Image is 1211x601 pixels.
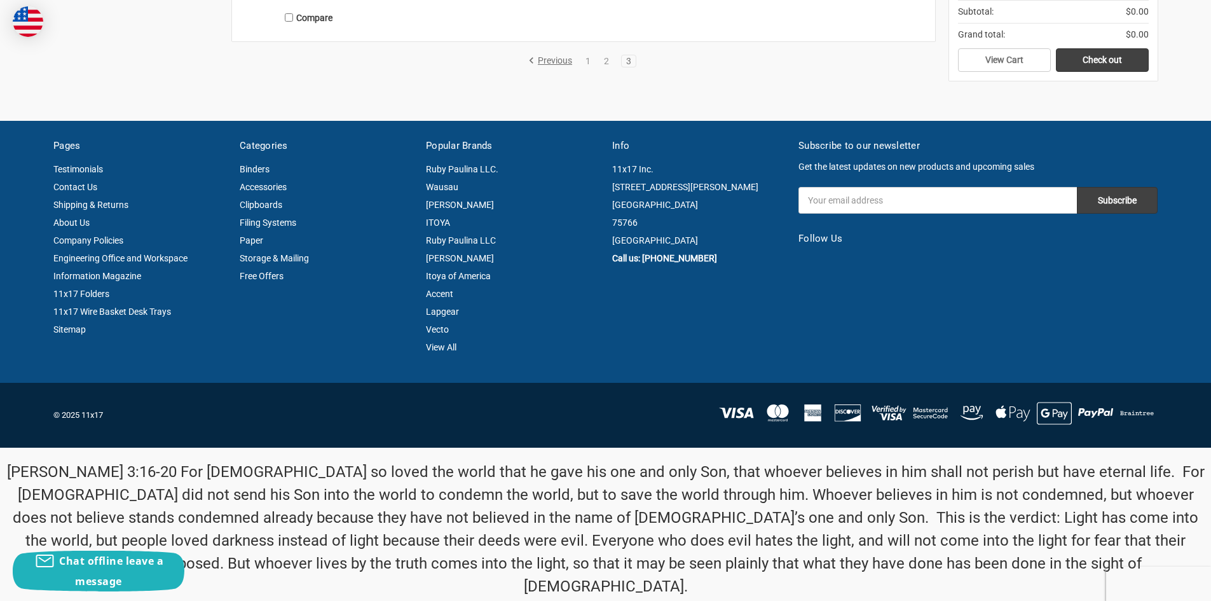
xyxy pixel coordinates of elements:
a: Shipping & Returns [53,200,128,210]
a: Filing Systems [240,218,296,228]
p: © 2025 11x17 [53,409,599,422]
a: Vecto [426,324,449,335]
a: 3 [622,57,636,66]
a: Accent [426,289,453,299]
a: Engineering Office and Workspace Information Magazine [53,253,188,281]
a: Storage & Mailing [240,253,309,263]
a: [PERSON_NAME] [426,253,494,263]
a: Call us: [PHONE_NUMBER] [612,253,717,263]
a: About Us [53,218,90,228]
a: Check out [1056,48,1149,73]
a: View Cart [958,48,1051,73]
a: Ruby Paulina LLC. [426,164,498,174]
a: Paper [240,235,263,245]
p: Get the latest updates on new products and upcoming sales [798,160,1158,174]
a: Free Offers [240,271,284,281]
h5: Info [612,139,785,153]
address: 11x17 Inc. [STREET_ADDRESS][PERSON_NAME] [GEOGRAPHIC_DATA] 75766 [GEOGRAPHIC_DATA] [612,160,785,249]
a: Accessories [240,182,287,192]
h5: Follow Us [798,231,1158,246]
a: 2 [599,57,613,66]
p: [PERSON_NAME] 3:16-20 For [DEMOGRAPHIC_DATA] so loved the world that he gave his one and only Son... [7,460,1205,598]
a: Previous [528,55,577,67]
a: ITOYA [426,218,450,228]
a: Company Policies [53,235,123,245]
label: Compare [245,7,373,28]
input: Compare [285,13,293,22]
a: View All [426,342,456,352]
span: Subtotal: [958,5,994,18]
a: Ruby Paulina LLC [426,235,496,245]
h5: Categories [240,139,413,153]
a: Clipboards [240,200,282,210]
a: Lapgear [426,307,459,317]
a: 11x17 Wire Basket Desk Trays [53,307,171,317]
h5: Subscribe to our newsletter [798,139,1158,153]
a: Binders [240,164,270,174]
a: Contact Us [53,182,97,192]
a: 1 [581,57,595,66]
span: Chat offline leave a message [59,554,163,588]
span: Grand total: [958,28,1005,41]
a: Wausau [426,182,458,192]
a: [PERSON_NAME] [426,200,494,210]
img: duty and tax information for United States [13,6,43,37]
a: 11x17 Folders [53,289,109,299]
h5: Popular Brands [426,139,599,153]
a: Sitemap [53,324,86,335]
input: Subscribe [1077,187,1158,214]
span: $0.00 [1126,5,1149,18]
a: Testimonials [53,164,103,174]
h5: Pages [53,139,226,153]
span: $0.00 [1126,28,1149,41]
button: Chat offline leave a message [13,551,184,591]
a: Itoya of America [426,271,491,281]
iframe: Google Customer Reviews [1106,567,1211,601]
input: Your email address [798,187,1077,214]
